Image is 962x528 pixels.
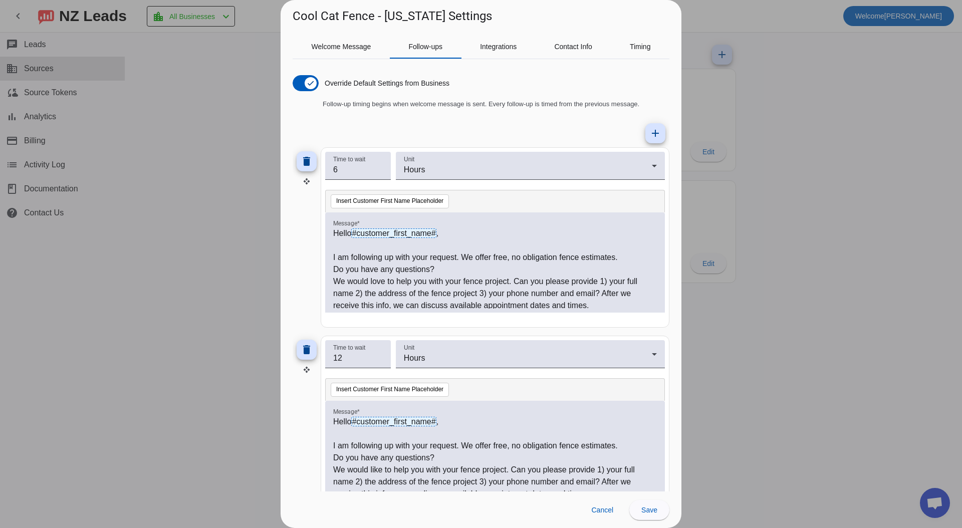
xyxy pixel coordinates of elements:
[333,452,657,464] p: Do you have any questions?
[333,440,657,452] p: I am following up with your request. We offer free, no obligation fence estimates.
[333,276,657,312] p: We would love to help you with your fence project. Can you please provide 1) your full name 2) th...
[583,500,621,520] button: Cancel
[293,8,492,24] h1: Cool Cat Fence - [US_STATE] Settings
[333,464,657,500] p: We would like to help you with your fence project. Can you please provide 1) your full name 2) th...
[331,383,449,397] button: Insert Customer First Name Placeholder
[404,156,414,163] mat-label: Unit
[480,43,517,50] span: Integrations
[629,500,669,520] button: Save
[333,227,657,239] p: Hello ,
[404,354,425,362] span: Hours
[333,416,657,428] p: Hello ,
[404,344,414,351] mat-label: Unit
[351,228,436,238] span: #customer_first_name#
[408,43,442,50] span: Follow-ups
[333,251,657,263] p: I am following up with your request. We offer free, no obligation fence estimates.
[323,78,449,88] label: Override Default Settings from Business
[630,43,651,50] span: Timing
[591,506,613,514] span: Cancel
[331,194,449,208] button: Insert Customer First Name Placeholder
[641,506,657,514] span: Save
[333,263,657,276] p: Do you have any questions?
[554,43,592,50] span: Contact Info
[404,165,425,174] span: Hours
[351,417,436,426] span: #customer_first_name#
[333,344,365,351] mat-label: Time to wait
[649,127,661,139] mat-icon: add
[301,155,313,167] mat-icon: delete
[323,99,669,109] p: Follow-up timing begins when welcome message is sent. Every follow-up is timed from the previous ...
[333,156,365,163] mat-label: Time to wait
[312,43,371,50] span: Welcome Message
[301,344,313,356] mat-icon: delete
